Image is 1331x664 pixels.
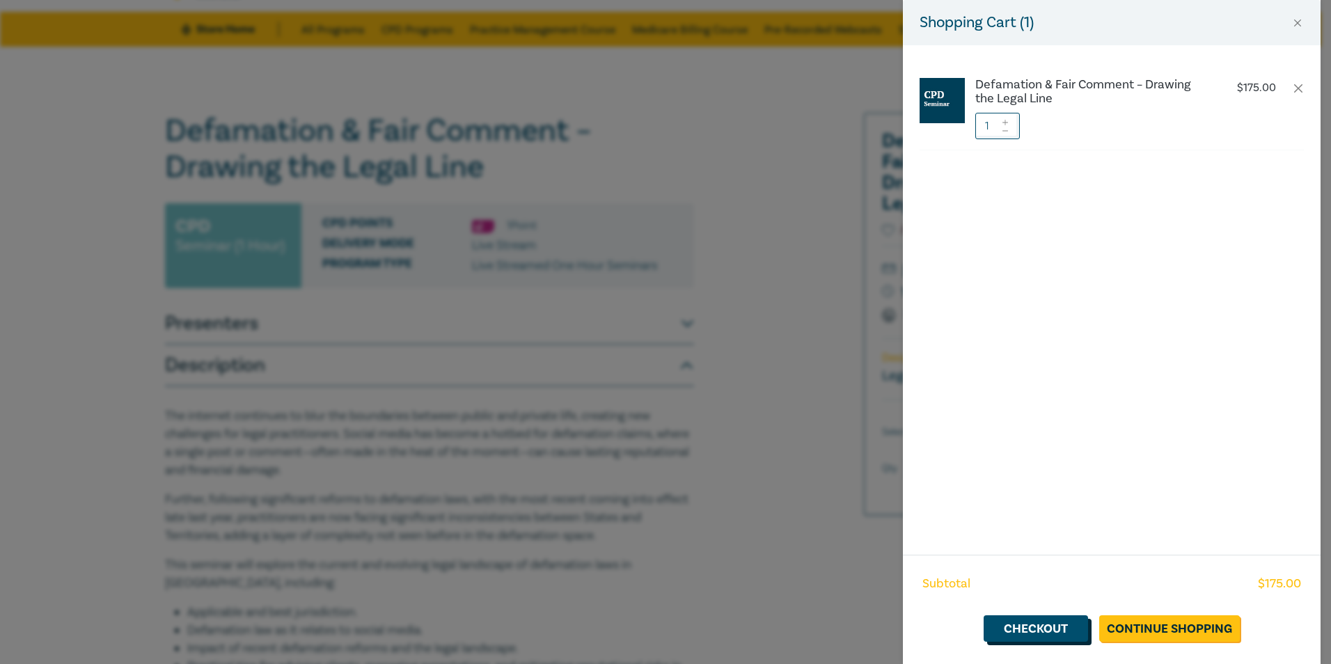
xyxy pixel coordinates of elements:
a: Defamation & Fair Comment – Drawing the Legal Line [975,78,1206,106]
input: 1 [975,113,1020,139]
a: Checkout [984,615,1088,642]
p: $ 175.00 [1237,81,1276,95]
button: Close [1291,17,1304,29]
span: Subtotal [922,575,970,593]
span: $ 175.00 [1258,575,1301,593]
a: Continue Shopping [1099,615,1240,642]
img: CPD%20Seminar.jpg [920,78,965,123]
h5: Shopping Cart ( 1 ) [920,11,1034,34]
